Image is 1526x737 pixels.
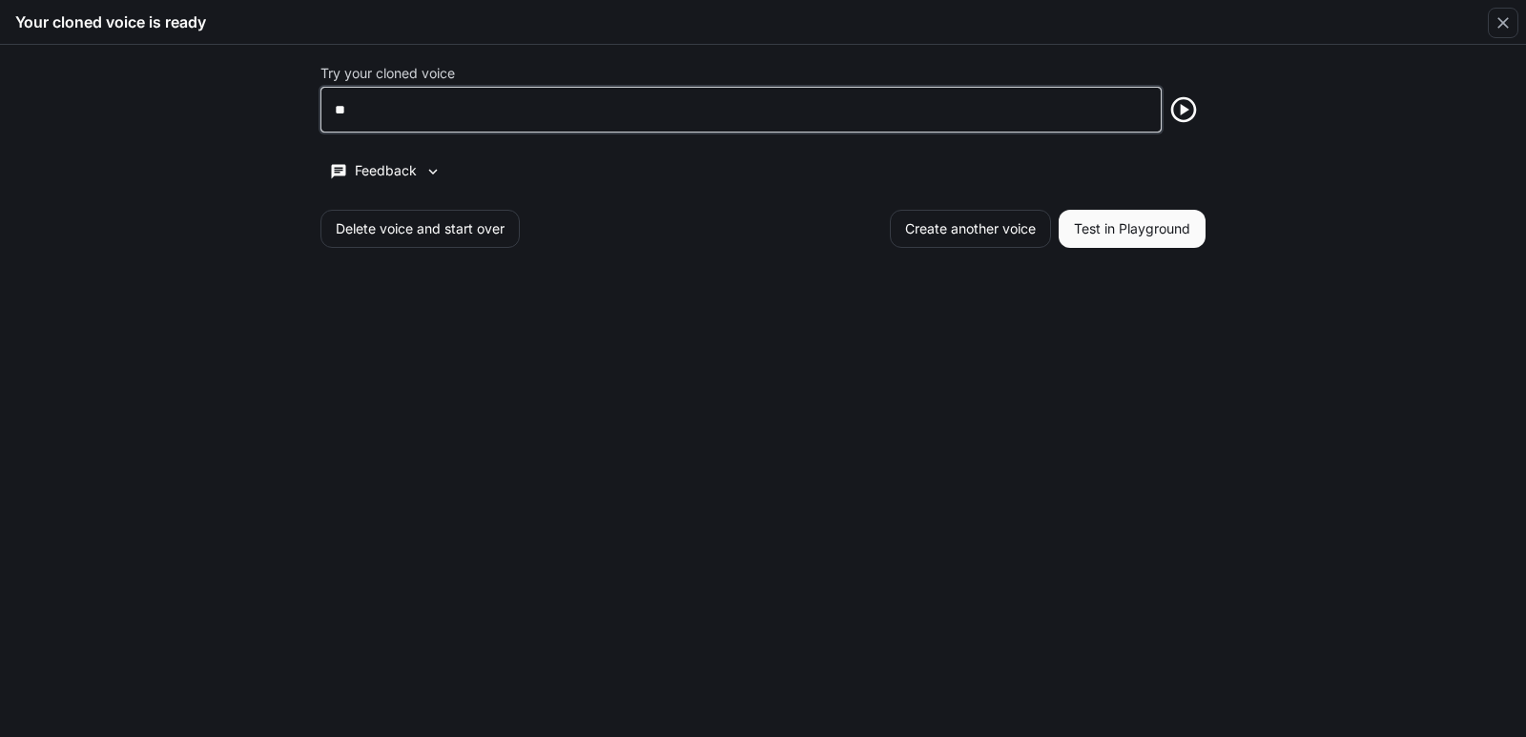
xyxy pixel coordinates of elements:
button: Feedback [320,155,450,187]
p: Try your cloned voice [320,67,455,80]
button: Test in Playground [1059,210,1206,248]
h5: Your cloned voice is ready [15,11,206,32]
button: Delete voice and start over [320,210,520,248]
button: Create another voice [890,210,1051,248]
